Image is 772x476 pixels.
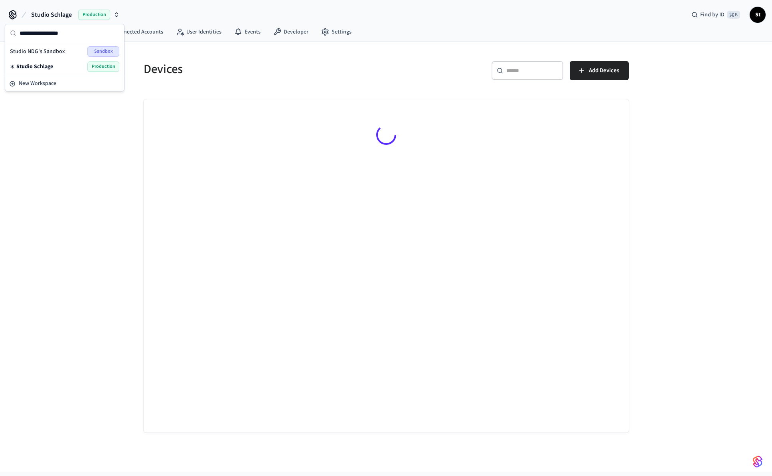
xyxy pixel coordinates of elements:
[750,7,766,23] button: St
[6,77,123,90] button: New Workspace
[31,10,72,20] span: Studio Schlage
[78,10,110,20] span: Production
[10,47,65,55] span: Studio NDG's Sandbox
[267,25,315,39] a: Developer
[19,79,56,88] span: New Workspace
[315,25,358,39] a: Settings
[144,61,381,77] h5: Devices
[97,25,170,39] a: Connected Accounts
[228,25,267,39] a: Events
[16,63,53,71] span: Studio Schlage
[750,8,765,22] span: St
[170,25,228,39] a: User Identities
[87,46,119,57] span: Sandbox
[570,61,629,80] button: Add Devices
[685,8,746,22] div: Find by ID⌘ K
[727,11,740,19] span: ⌘ K
[700,11,725,19] span: Find by ID
[753,455,762,468] img: SeamLogoGradient.69752ec5.svg
[5,42,124,76] div: Suggestions
[589,65,619,76] span: Add Devices
[87,61,119,72] span: Production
